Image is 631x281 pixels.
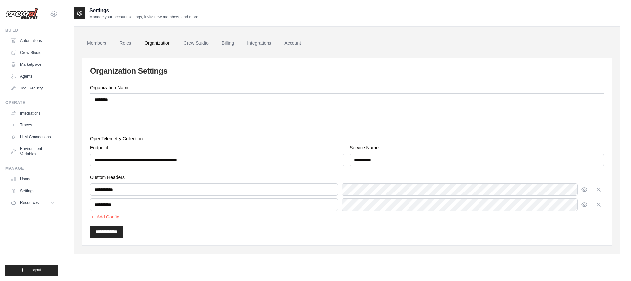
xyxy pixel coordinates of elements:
[8,143,58,159] a: Environment Variables
[90,214,119,220] button: Add Config
[350,144,604,151] label: Service Name
[5,28,58,33] div: Build
[8,108,58,118] a: Integrations
[90,66,604,76] h2: Organization Settings
[5,8,38,20] img: Logo
[5,265,58,276] button: Logout
[29,268,41,273] span: Logout
[5,100,58,105] div: Operate
[20,200,39,205] span: Resources
[8,120,58,130] a: Traces
[139,35,175,52] a: Organization
[8,71,58,82] a: Agents
[178,35,214,52] a: Crew Studio
[90,174,604,181] label: Custom Headers
[82,35,111,52] a: Members
[8,47,58,58] a: Crew Studio
[89,14,199,20] p: Manage your account settings, invite new members, and more.
[8,59,58,70] a: Marketplace
[8,83,58,93] a: Tool Registry
[90,144,344,151] label: Endpoint
[242,35,276,52] a: Integrations
[89,7,199,14] h2: Settings
[114,35,136,52] a: Roles
[8,174,58,184] a: Usage
[8,132,58,142] a: LLM Connections
[217,35,239,52] a: Billing
[90,84,604,91] label: Organization Name
[5,166,58,171] div: Manage
[90,135,604,142] label: OpenTelemetry Collection
[279,35,306,52] a: Account
[8,197,58,208] button: Resources
[8,36,58,46] a: Automations
[8,186,58,196] a: Settings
